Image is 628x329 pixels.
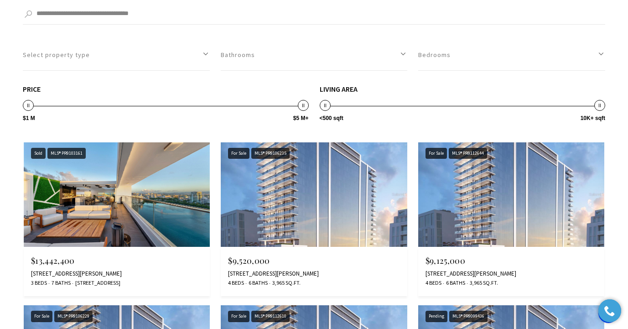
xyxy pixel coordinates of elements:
div: [STREET_ADDRESS][PERSON_NAME] [426,270,597,277]
span: $9,520,000 [228,255,270,266]
span: $1 M [23,115,35,121]
div: For Sale [31,311,52,322]
div: MLS® PR9106235 [251,148,290,159]
span: 4 Beds [228,279,244,287]
div: For Sale [426,148,447,159]
span: 7 Baths [49,279,71,287]
span: 3,965 Sq.Ft. [270,279,301,287]
button: Bathrooms [221,39,408,71]
span: 10K+ sqft [581,115,605,121]
a: For Sale For Sale MLS® PR9112644 $9,125,000 [STREET_ADDRESS][PERSON_NAME] 4 Beds 6 Baths 3,965 Sq... [418,142,604,296]
span: 3 Beds [31,279,47,287]
div: MLS® PR9106229 [54,311,93,322]
a: Sold Sold MLS® PR9103161 $13,442,400 [STREET_ADDRESS][PERSON_NAME] 3 Beds 7 Baths [STREET_ADDRESS] [24,142,210,296]
span: 6 Baths [246,279,268,287]
span: $13,442,400 [31,255,75,266]
div: Sold [31,148,46,159]
div: For Sale [228,311,249,322]
div: [STREET_ADDRESS][PERSON_NAME] [228,270,400,277]
div: [STREET_ADDRESS][PERSON_NAME] [31,270,202,277]
div: MLS® PR9112644 [449,148,487,159]
span: [STREET_ADDRESS] [73,279,120,287]
button: Bedrooms [418,39,605,71]
span: 6 Baths [444,279,465,287]
div: Pending [426,311,447,322]
span: 3,965 Sq.Ft. [467,279,498,287]
div: For Sale [228,148,249,159]
img: Sold [24,142,210,247]
input: Search by Address, City, or Neighborhood [23,4,605,25]
img: For Sale [221,142,407,247]
div: MLS® PR9112610 [251,311,290,322]
img: For Sale [418,142,604,247]
span: 4 Beds [426,279,441,287]
span: $5 M+ [293,115,309,121]
span: <500 sqft [320,115,343,121]
span: $9,125,000 [426,255,465,266]
a: For Sale For Sale MLS® PR9106235 $9,520,000 [STREET_ADDRESS][PERSON_NAME] 4 Beds 6 Baths 3,965 Sq... [221,142,407,296]
div: MLS® PR9099436 [449,311,488,322]
button: Select property type [23,39,210,71]
div: MLS® PR9103161 [47,148,86,159]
